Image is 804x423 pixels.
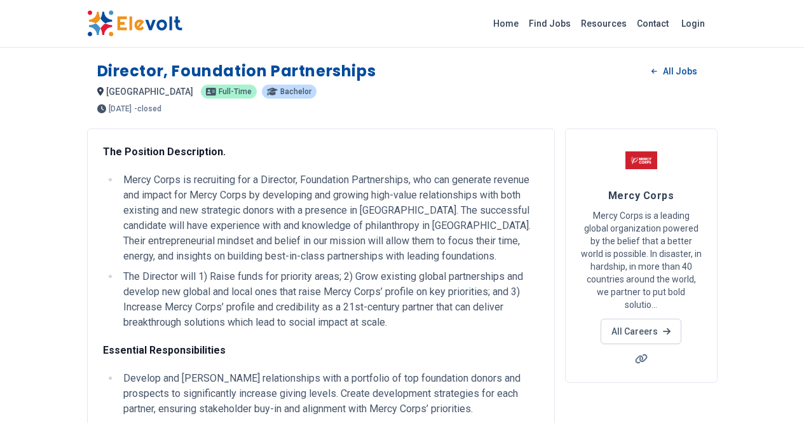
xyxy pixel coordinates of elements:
[576,13,632,34] a: Resources
[119,269,539,330] li: The Director will 1) Raise funds for priority areas; 2) Grow existing global partnerships and dev...
[103,344,226,356] strong: Essential Responsibilities
[97,61,376,81] h1: Director, Foundation Partnerships
[103,146,226,158] strong: The Position Description.
[488,13,524,34] a: Home
[641,62,707,81] a: All Jobs
[119,172,539,264] li: Mercy Corps is recruiting for a Director, Foundation Partnerships, who can generate revenue and i...
[674,11,712,36] a: Login
[134,105,161,113] p: - closed
[632,13,674,34] a: Contact
[625,144,657,176] img: Mercy Corps
[87,10,182,37] img: Elevolt
[608,190,674,202] span: Mercy Corps
[601,319,681,344] a: All Careers
[581,209,702,311] p: Mercy Corps is a leading global organization powered by the belief that a better world is possibl...
[106,87,193,97] span: [GEOGRAPHIC_DATA]
[524,13,576,34] a: Find Jobs
[109,105,132,113] span: [DATE]
[219,88,252,95] span: Full-time
[280,88,311,95] span: Bachelor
